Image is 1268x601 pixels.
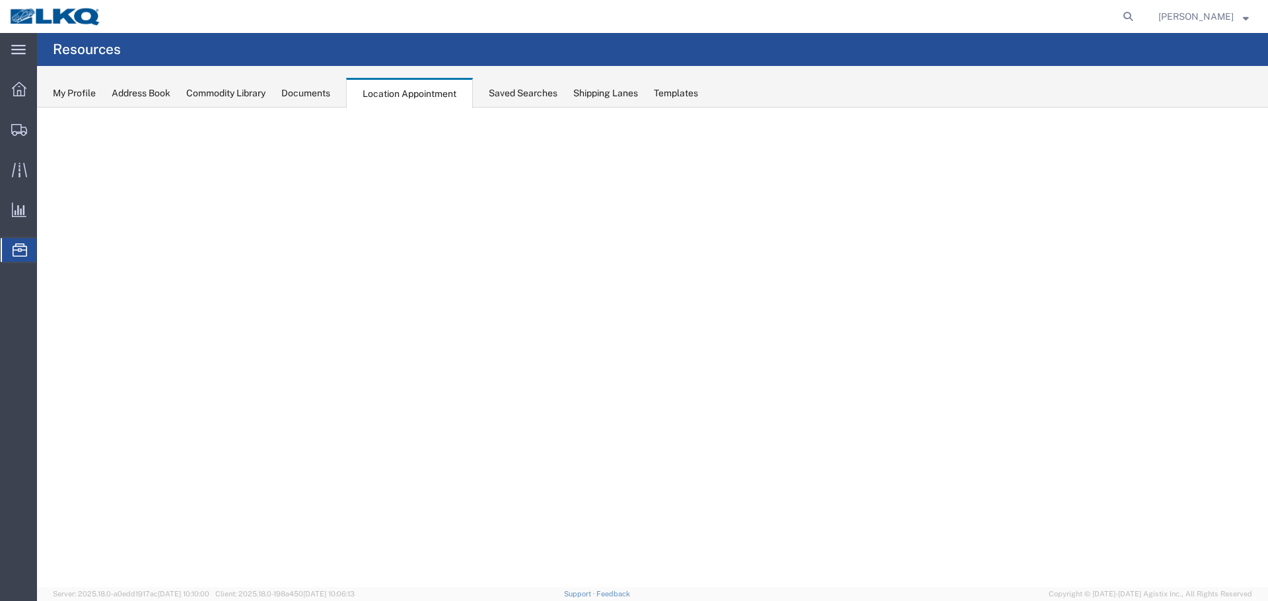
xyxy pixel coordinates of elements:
div: Location Appointment [346,78,473,108]
div: My Profile [53,86,96,100]
img: logo [9,7,102,26]
div: Address Book [112,86,170,100]
a: Feedback [596,590,630,598]
button: [PERSON_NAME] [1158,9,1250,24]
span: Client: 2025.18.0-198a450 [215,590,355,598]
span: [DATE] 10:10:00 [158,590,209,598]
h4: Resources [53,33,121,66]
span: William Haney [1158,9,1234,24]
span: Server: 2025.18.0-a0edd1917ac [53,590,209,598]
div: Documents [281,86,330,100]
div: Shipping Lanes [573,86,638,100]
span: Copyright © [DATE]-[DATE] Agistix Inc., All Rights Reserved [1049,588,1252,600]
div: Templates [654,86,698,100]
div: Commodity Library [186,86,265,100]
iframe: FS Legacy Container [37,108,1268,587]
span: [DATE] 10:06:13 [303,590,355,598]
div: Saved Searches [489,86,557,100]
a: Support [564,590,597,598]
